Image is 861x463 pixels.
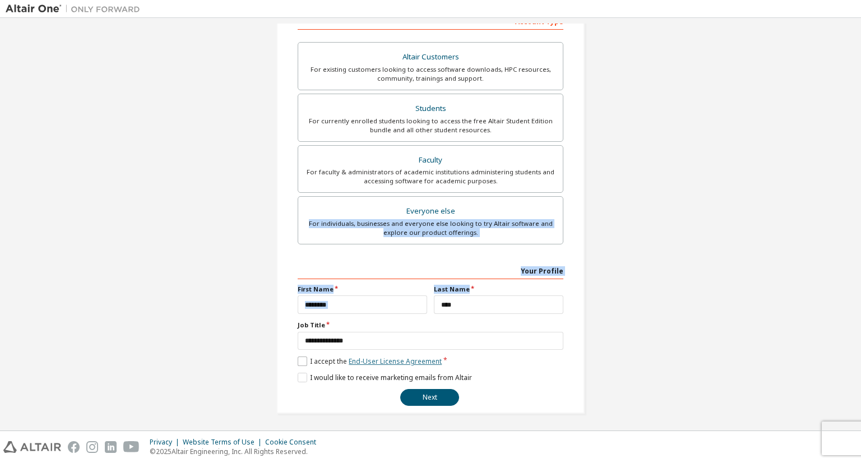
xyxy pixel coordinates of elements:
[265,438,323,447] div: Cookie Consent
[123,441,140,453] img: youtube.svg
[305,49,556,65] div: Altair Customers
[298,373,472,382] label: I would like to receive marketing emails from Altair
[298,261,563,279] div: Your Profile
[86,441,98,453] img: instagram.svg
[105,441,117,453] img: linkedin.svg
[150,447,323,456] p: © 2025 Altair Engineering, Inc. All Rights Reserved.
[349,356,442,366] a: End-User License Agreement
[305,168,556,186] div: For faculty & administrators of academic institutions administering students and accessing softwa...
[183,438,265,447] div: Website Terms of Use
[305,101,556,117] div: Students
[150,438,183,447] div: Privacy
[400,389,459,406] button: Next
[305,117,556,135] div: For currently enrolled students looking to access the free Altair Student Edition bundle and all ...
[305,219,556,237] div: For individuals, businesses and everyone else looking to try Altair software and explore our prod...
[305,152,556,168] div: Faculty
[434,285,563,294] label: Last Name
[298,356,442,366] label: I accept the
[3,441,61,453] img: altair_logo.svg
[6,3,146,15] img: Altair One
[298,321,563,330] label: Job Title
[305,203,556,219] div: Everyone else
[305,65,556,83] div: For existing customers looking to access software downloads, HPC resources, community, trainings ...
[298,285,427,294] label: First Name
[68,441,80,453] img: facebook.svg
